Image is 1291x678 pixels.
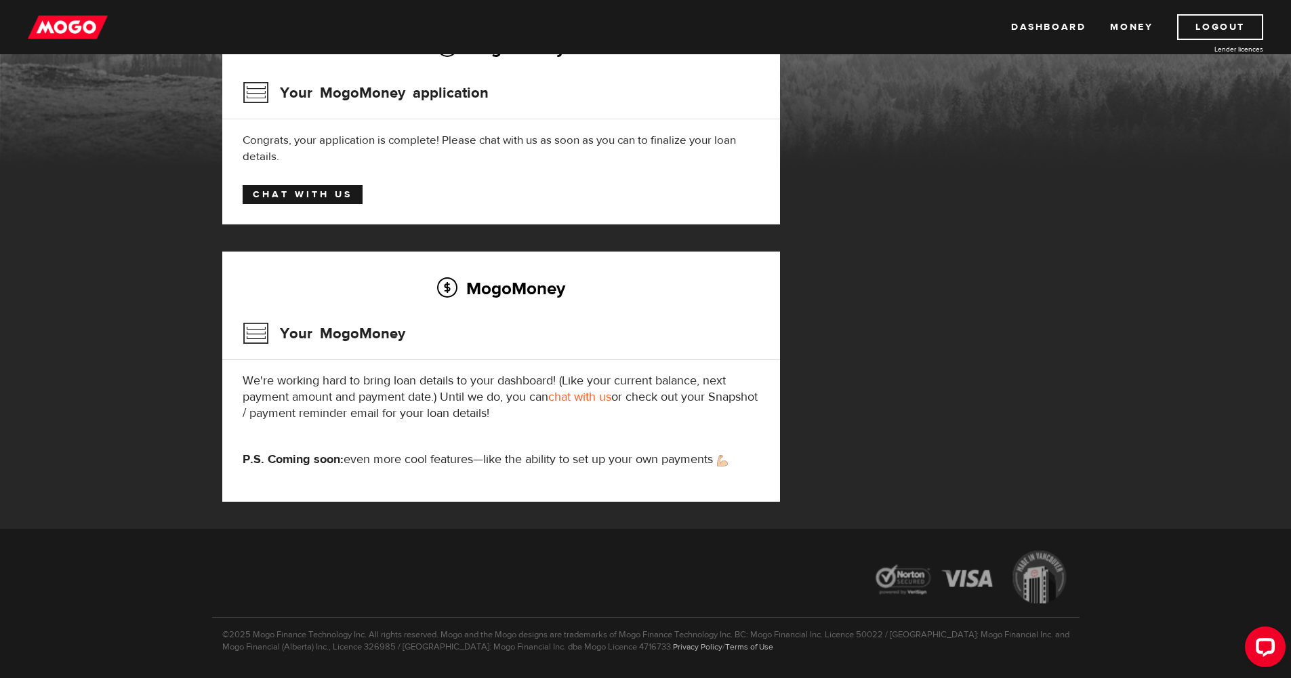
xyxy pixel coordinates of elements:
iframe: LiveChat chat widget [1234,621,1291,678]
div: Congrats, your application is complete! Please chat with us as soon as you can to finalize your l... [243,132,760,165]
a: Logout [1177,14,1263,40]
img: mogo_logo-11ee424be714fa7cbb0f0f49df9e16ec.png [28,14,108,40]
a: chat with us [548,389,611,405]
a: Chat with us [243,185,363,204]
img: strong arm emoji [717,455,728,466]
h2: MogoMoney [243,274,760,302]
a: Terms of Use [725,641,773,652]
p: We're working hard to bring loan details to your dashboard! (Like your current balance, next paym... [243,373,760,422]
a: Lender licences [1162,44,1263,54]
img: legal-icons-92a2ffecb4d32d839781d1b4e4802d7b.png [863,540,1080,617]
p: even more cool features—like the ability to set up your own payments [243,452,760,468]
a: Money [1110,14,1153,40]
a: Dashboard [1011,14,1086,40]
a: Privacy Policy [673,641,722,652]
strong: P.S. Coming soon: [243,452,344,467]
h3: Your MogoMoney [243,316,405,351]
h3: Your MogoMoney application [243,75,489,111]
p: ©2025 Mogo Finance Technology Inc. All rights reserved. Mogo and the Mogo designs are trademarks ... [212,617,1080,653]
